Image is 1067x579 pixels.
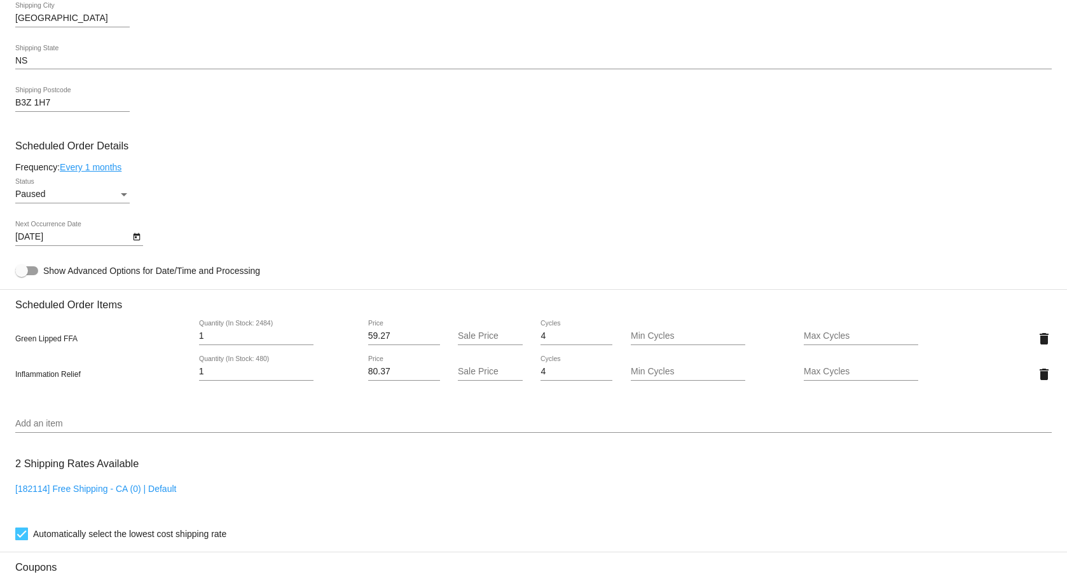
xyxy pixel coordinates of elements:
[15,370,81,379] span: Inflammation Relief
[540,367,612,377] input: Cycles
[15,162,1052,172] div: Frequency:
[804,331,918,341] input: Max Cycles
[15,334,78,343] span: Green Lipped FFA
[15,189,130,200] mat-select: Status
[15,13,130,24] input: Shipping City
[458,367,523,377] input: Sale Price
[631,367,745,377] input: Min Cycles
[199,367,313,377] input: Quantity (In Stock: 480)
[15,98,130,108] input: Shipping Postcode
[15,289,1052,311] h3: Scheduled Order Items
[458,331,523,341] input: Sale Price
[368,367,440,377] input: Price
[15,189,45,199] span: Paused
[1036,367,1052,382] mat-icon: delete
[15,552,1052,573] h3: Coupons
[368,331,440,341] input: Price
[199,331,313,341] input: Quantity (In Stock: 2484)
[15,140,1052,152] h3: Scheduled Order Details
[540,331,612,341] input: Cycles
[15,450,139,477] h3: 2 Shipping Rates Available
[15,232,130,242] input: Next Occurrence Date
[15,484,176,494] a: [182114] Free Shipping - CA (0) | Default
[60,162,121,172] a: Every 1 months
[130,229,143,243] button: Open calendar
[33,526,226,542] span: Automatically select the lowest cost shipping rate
[15,56,1052,66] input: Shipping State
[631,331,745,341] input: Min Cycles
[15,419,1052,429] input: Add an item
[1036,331,1052,346] mat-icon: delete
[804,367,918,377] input: Max Cycles
[43,264,260,277] span: Show Advanced Options for Date/Time and Processing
